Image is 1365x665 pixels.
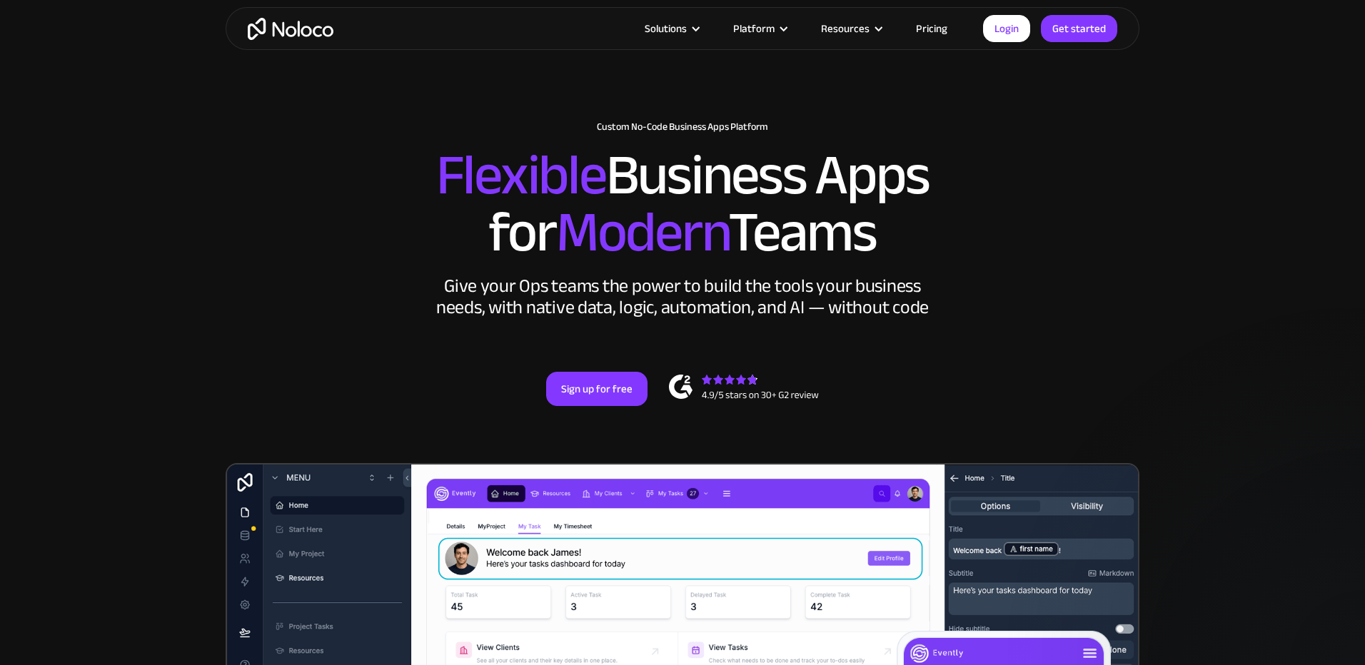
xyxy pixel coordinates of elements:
a: Login [983,15,1030,42]
h1: Custom No-Code Business Apps Platform [240,121,1125,133]
div: Resources [821,19,870,38]
div: Give your Ops teams the power to build the tools your business needs, with native data, logic, au... [433,275,932,318]
span: Modern [556,179,728,285]
div: Platform [715,19,803,38]
h2: Business Apps for Teams [240,147,1125,261]
div: Platform [733,19,775,38]
a: Sign up for free [546,372,648,406]
a: Get started [1041,15,1117,42]
div: Solutions [645,19,687,38]
a: home [248,18,333,40]
a: Pricing [898,19,965,38]
div: Solutions [627,19,715,38]
span: Flexible [436,122,606,228]
div: Resources [803,19,898,38]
